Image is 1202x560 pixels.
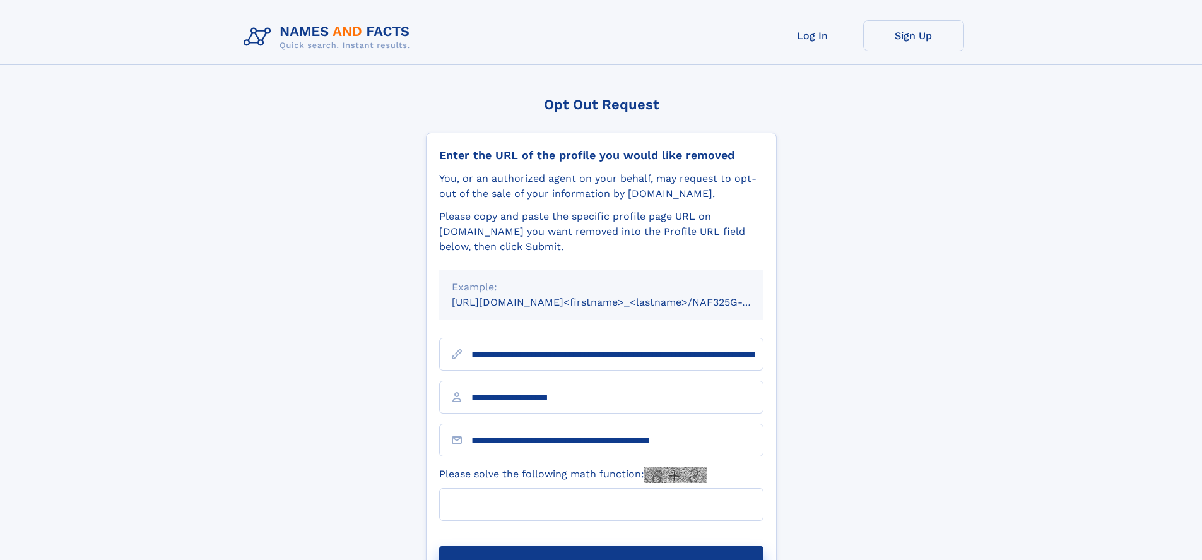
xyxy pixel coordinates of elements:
[439,171,763,201] div: You, or an authorized agent on your behalf, may request to opt-out of the sale of your informatio...
[239,20,420,54] img: Logo Names and Facts
[452,296,787,308] small: [URL][DOMAIN_NAME]<firstname>_<lastname>/NAF325G-xxxxxxxx
[762,20,863,51] a: Log In
[439,209,763,254] div: Please copy and paste the specific profile page URL on [DOMAIN_NAME] you want removed into the Pr...
[863,20,964,51] a: Sign Up
[439,467,707,483] label: Please solve the following math function:
[426,97,777,112] div: Opt Out Request
[439,148,763,162] div: Enter the URL of the profile you would like removed
[452,280,751,295] div: Example:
